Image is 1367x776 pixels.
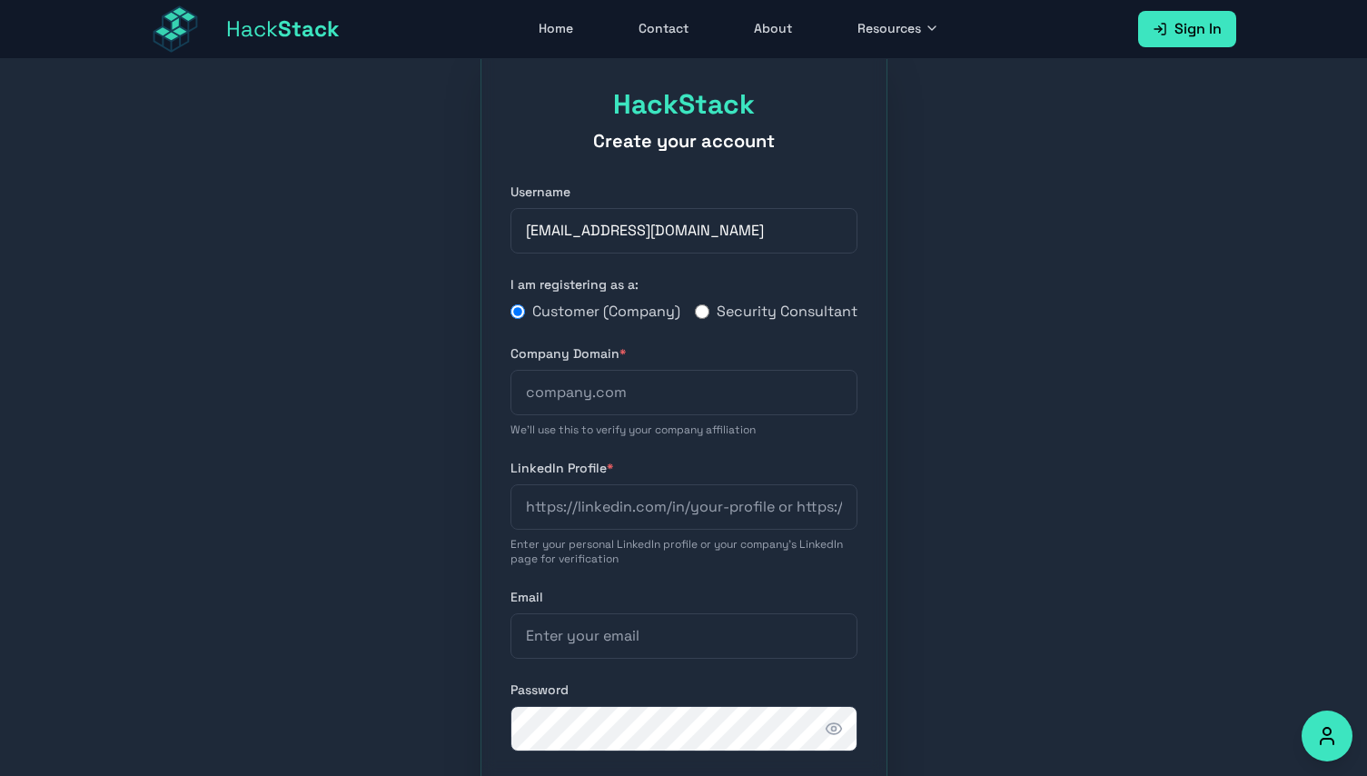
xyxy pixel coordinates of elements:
h2: Create your account [510,128,857,154]
span: Resources [857,19,921,37]
span: Security Consultant [717,301,857,323]
button: Resources [847,12,950,46]
input: Choose a username [510,208,857,254]
label: Username [510,183,857,201]
span: Stack [278,15,340,43]
span: Customer (Company) [532,301,680,323]
input: Security Consultant [695,304,709,319]
input: https://linkedin.com/in/your-profile or https://linkedin.com/company/your-company [510,484,857,530]
label: Email [510,588,857,606]
label: Company Domain [510,344,857,363]
input: Customer (Company) [510,304,525,319]
input: Enter your email [510,613,857,659]
a: Home [528,12,584,46]
a: Sign In [1138,11,1236,47]
div: We'll use this to verify your company affiliation [510,423,857,437]
label: Password [510,681,857,699]
h1: HackStack [510,88,857,121]
label: I am registering as a: [510,275,857,293]
label: LinkedIn Profile [510,459,857,477]
button: Accessibility Options [1302,711,1352,761]
span: Sign In [1174,18,1222,40]
a: About [743,12,803,46]
a: Contact [628,12,699,46]
input: company.com [510,370,857,415]
span: Hack [226,15,340,44]
div: Enter your personal LinkedIn profile or your company's LinkedIn page for verification [510,537,857,566]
